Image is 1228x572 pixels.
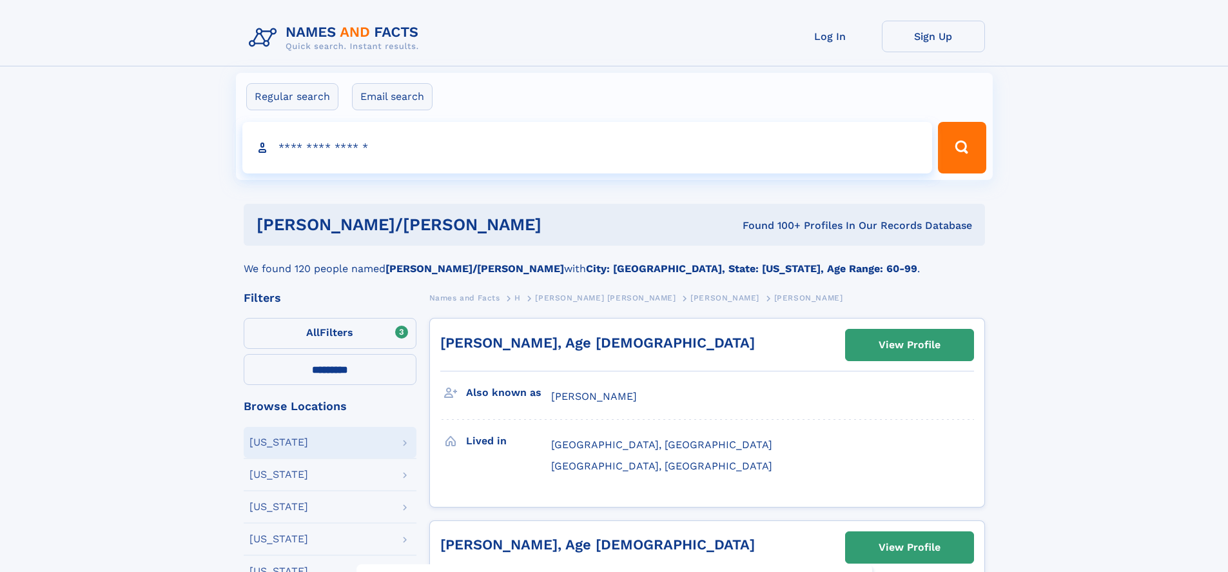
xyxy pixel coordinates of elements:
[244,318,416,349] label: Filters
[779,21,882,52] a: Log In
[440,537,755,553] a: [PERSON_NAME], Age [DEMOGRAPHIC_DATA]
[249,437,308,448] div: [US_STATE]
[466,382,551,404] h3: Also known as
[466,430,551,452] h3: Lived in
[879,533,940,562] div: View Profile
[385,262,564,275] b: [PERSON_NAME]/[PERSON_NAME]
[846,330,973,360] a: View Profile
[551,390,637,402] span: [PERSON_NAME]
[846,532,973,563] a: View Profile
[352,83,433,110] label: Email search
[249,534,308,544] div: [US_STATE]
[514,290,521,306] a: H
[306,326,320,339] span: All
[244,21,429,55] img: Logo Names and Facts
[586,262,917,275] b: City: [GEOGRAPHIC_DATA], State: [US_STATE], Age Range: 60-99
[642,219,972,233] div: Found 100+ Profiles In Our Records Database
[244,400,416,412] div: Browse Locations
[690,293,759,302] span: [PERSON_NAME]
[774,293,843,302] span: [PERSON_NAME]
[249,469,308,480] div: [US_STATE]
[257,217,642,233] h1: [PERSON_NAME]/[PERSON_NAME]
[882,21,985,52] a: Sign Up
[535,290,676,306] a: [PERSON_NAME] [PERSON_NAME]
[938,122,986,173] button: Search Button
[246,83,338,110] label: Regular search
[429,290,500,306] a: Names and Facts
[551,439,772,451] span: [GEOGRAPHIC_DATA], [GEOGRAPHIC_DATA]
[249,502,308,512] div: [US_STATE]
[514,293,521,302] span: H
[690,290,759,306] a: [PERSON_NAME]
[244,292,416,304] div: Filters
[440,335,755,351] a: [PERSON_NAME], Age [DEMOGRAPHIC_DATA]
[242,122,933,173] input: search input
[879,330,940,360] div: View Profile
[551,460,772,472] span: [GEOGRAPHIC_DATA], [GEOGRAPHIC_DATA]
[244,246,985,277] div: We found 120 people named with .
[535,293,676,302] span: [PERSON_NAME] [PERSON_NAME]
